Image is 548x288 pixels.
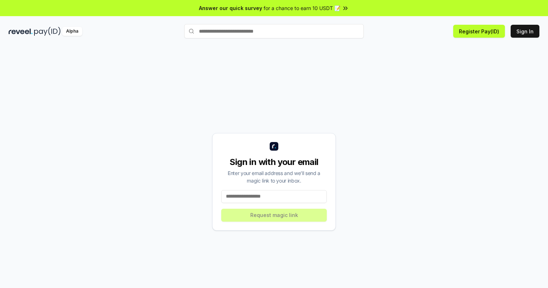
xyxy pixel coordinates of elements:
img: logo_small [270,142,278,151]
div: Alpha [62,27,82,36]
button: Sign In [511,25,539,38]
button: Register Pay(ID) [453,25,505,38]
div: Sign in with your email [221,156,327,168]
img: pay_id [34,27,61,36]
span: Answer our quick survey [199,4,262,12]
div: Enter your email address and we’ll send a magic link to your inbox. [221,169,327,184]
img: reveel_dark [9,27,33,36]
span: for a chance to earn 10 USDT 📝 [264,4,340,12]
